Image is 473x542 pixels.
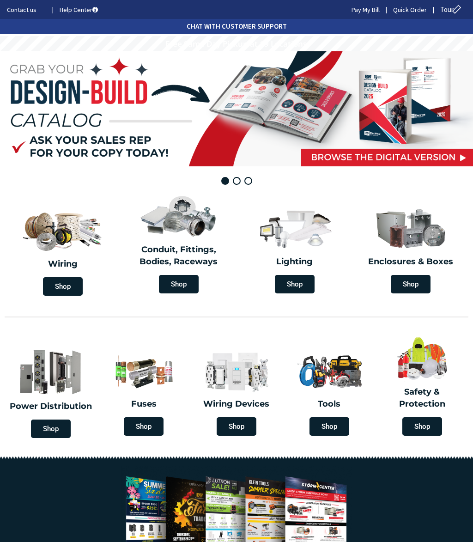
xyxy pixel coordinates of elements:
strong: CHAT WITH CUSTOMER SUPPORT [187,22,287,30]
span: Shop [275,275,315,293]
span: Shop [31,420,71,438]
span: Shop [391,275,431,293]
a: Contact us [7,5,45,14]
h2: Wiring Devices [197,398,276,410]
h2: Safety & Protection [382,386,461,410]
a: Quick Order [393,5,427,14]
span: Shop [124,417,164,436]
h2: Lighting [243,256,346,268]
a: Wiring Shop [5,204,121,300]
h2: Fuses [104,398,183,410]
span: Shop [217,417,256,436]
a: Wiring Devices Shop [193,343,281,440]
a: Power Distribution Shop [5,343,97,443]
span: Shop [402,417,442,436]
a: Help Center [60,5,98,14]
span: Shop [43,277,83,296]
span: Shop [309,417,349,436]
a: Safety & Protection Shop [378,331,466,440]
a: Pay My Bill [352,5,380,14]
rs-layer: Free Same Day Pickup at 19 Locations [165,40,307,48]
a: Conduit, Fittings, Bodies, Raceways Shop [123,192,234,298]
h2: Wiring [9,258,116,270]
a: Fuses Shop [100,343,188,440]
a: Enclosures & Boxes Shop [355,204,466,298]
a: Lighting Shop [239,204,350,298]
a: Tools Shop [285,343,373,440]
h2: Tools [290,398,369,410]
span: Tour [440,5,464,14]
h2: Enclosures & Boxes [359,256,461,268]
h2: Conduit, Fittings, Bodies, Raceways [127,244,230,268]
h2: Power Distribution [9,401,93,413]
span: Shop [159,275,199,293]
